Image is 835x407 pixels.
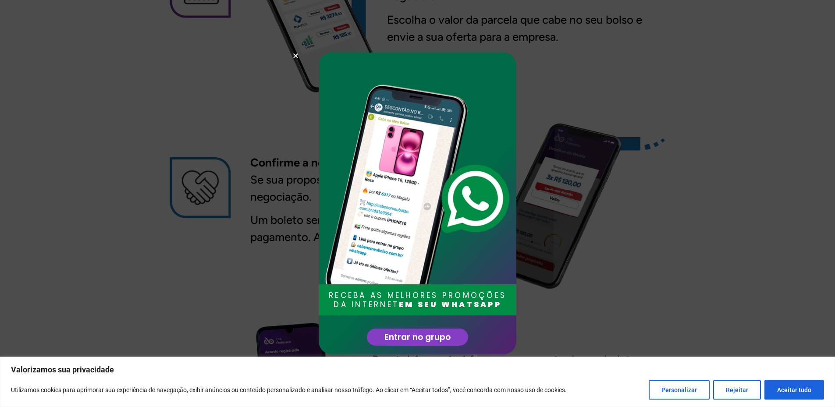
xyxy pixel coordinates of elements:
[649,380,710,400] button: Personalizar
[764,380,824,400] button: Aceitar tudo
[11,365,824,375] p: Valorizamos sua privacidade
[323,70,512,327] img: celular-oferta
[323,291,512,309] h3: RECEBA AS MELHORES PROMOÇÕES DA INTERNET
[384,333,451,341] span: Entrar no grupo
[713,380,761,400] button: Rejeitar
[11,385,567,395] p: Utilizamos cookies para aprimorar sua experiência de navegação, exibir anúncios ou conteúdo perso...
[292,53,299,59] a: Close
[399,299,501,310] b: EM SEU WHATSAPP
[367,329,468,346] a: Entrar no grupo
